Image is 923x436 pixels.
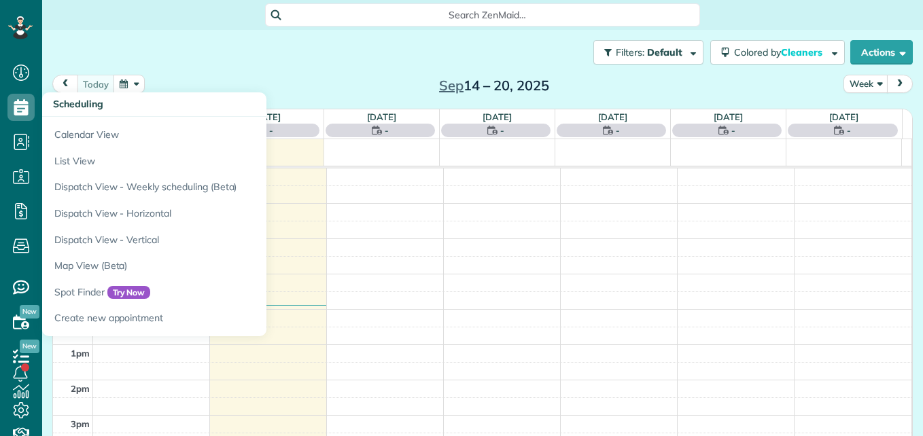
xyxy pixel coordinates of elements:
a: Dispatch View - Weekly scheduling (Beta) [42,174,382,200]
a: Map View (Beta) [42,253,382,279]
a: [DATE] [251,111,281,122]
a: Dispatch View - Horizontal [42,200,382,227]
a: [DATE] [829,111,858,122]
span: - [616,124,620,137]
a: [DATE] [714,111,743,122]
span: Cleaners [781,46,824,58]
span: New [20,340,39,353]
span: 1pm [71,348,90,359]
button: Actions [850,40,913,65]
a: [DATE] [483,111,512,122]
span: Colored by [734,46,827,58]
span: 3pm [71,418,90,429]
span: Scheduling [53,98,103,110]
a: List View [42,148,382,175]
a: Filters: Default [587,40,703,65]
button: next [887,75,913,93]
button: today [77,75,115,93]
span: Filters: [616,46,644,58]
a: [DATE] [367,111,396,122]
span: - [385,124,389,137]
span: Sep [439,77,464,94]
button: prev [52,75,78,93]
button: Week [843,75,888,93]
a: Create new appointment [42,305,382,336]
a: Calendar View [42,117,382,148]
a: Dispatch View - Vertical [42,227,382,253]
button: Filters: Default [593,40,703,65]
a: Spot FinderTry Now [42,279,382,306]
span: New [20,305,39,319]
span: - [269,124,273,137]
h2: 14 – 20, 2025 [409,78,579,93]
span: 2pm [71,383,90,394]
span: Try Now [107,286,151,299]
span: Default [647,46,683,58]
span: - [847,124,851,137]
span: - [500,124,504,137]
span: - [731,124,735,137]
button: Colored byCleaners [710,40,845,65]
a: [DATE] [598,111,627,122]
